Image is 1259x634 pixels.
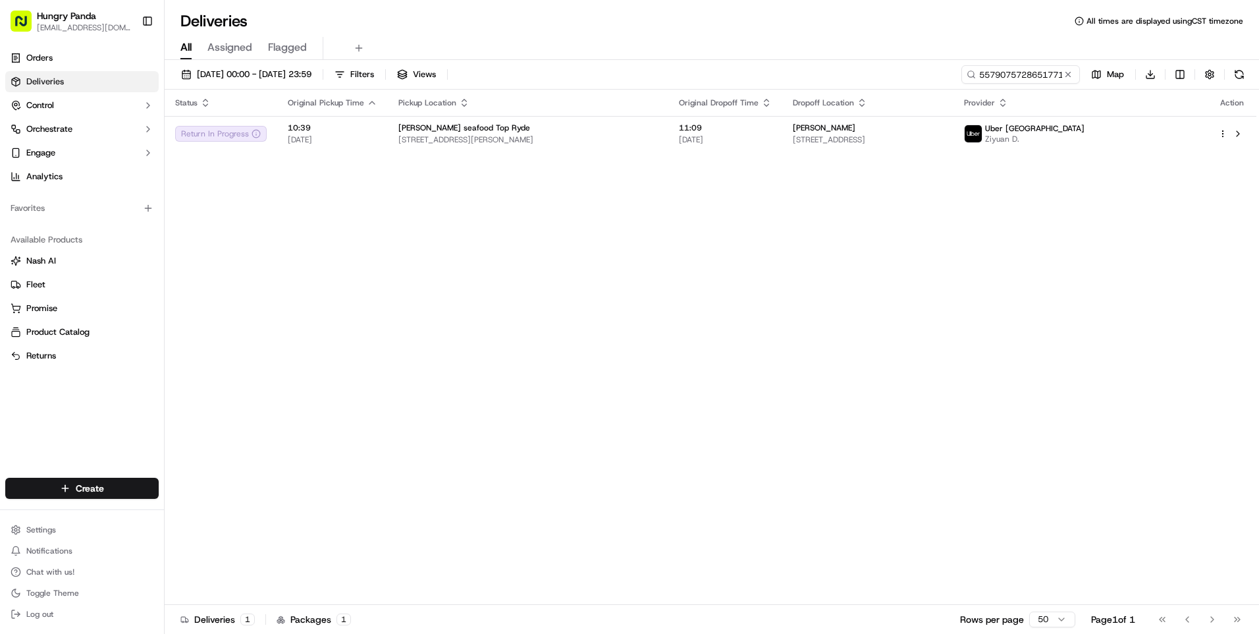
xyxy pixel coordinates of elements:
button: Orchestrate [5,119,159,140]
span: Toggle Theme [26,588,79,598]
a: Analytics [5,166,159,187]
span: Chat with us! [26,567,74,577]
span: Returns [26,350,56,362]
button: Return In Progress [175,126,267,142]
a: Product Catalog [11,326,153,338]
span: Filters [350,69,374,80]
button: Hungry Panda [37,9,96,22]
button: Notifications [5,542,159,560]
span: [PERSON_NAME] [793,123,855,133]
div: Favorites [5,198,159,219]
button: Refresh [1230,65,1248,84]
div: Available Products [5,229,159,250]
div: 1 [240,614,255,625]
button: Nash AI [5,250,159,272]
p: Rows per page [960,613,1024,626]
span: Status [175,98,198,108]
span: Settings [26,525,56,535]
button: Map [1085,65,1130,84]
span: Deliveries [26,76,64,88]
button: Fleet [5,274,159,295]
span: Flagged [268,40,307,55]
span: Analytics [26,171,63,183]
span: Dropoff Location [793,98,854,108]
span: [STREET_ADDRESS][PERSON_NAME] [398,134,658,145]
h1: Deliveries [180,11,248,32]
span: Engage [26,147,55,159]
span: Log out [26,609,53,620]
button: Log out [5,605,159,623]
button: Toggle Theme [5,584,159,602]
span: Views [413,69,436,80]
span: Create [76,482,104,495]
a: Fleet [11,279,153,291]
div: Deliveries [180,613,255,626]
span: 10:39 [288,123,377,133]
span: Provider [964,98,995,108]
span: [PERSON_NAME] seafood Top Ryde [398,123,530,133]
a: Returns [11,350,153,362]
span: Pickup Location [398,98,456,108]
button: Promise [5,298,159,319]
span: Nash AI [26,255,56,267]
button: Settings [5,521,159,539]
button: Engage [5,142,159,163]
span: Orchestrate [26,123,72,135]
span: Uber [GEOGRAPHIC_DATA] [985,123,1085,134]
span: [DATE] [288,134,377,145]
button: Views [391,65,442,84]
span: Original Dropoff Time [679,98,759,108]
button: [EMAIL_ADDRESS][DOMAIN_NAME] [37,22,131,33]
span: Notifications [26,546,72,556]
div: 1 [336,614,351,625]
span: Original Pickup Time [288,98,364,108]
span: 11:09 [679,123,772,133]
span: Promise [26,303,57,314]
span: All times are displayed using CST timezone [1086,16,1243,26]
div: Page 1 of 1 [1091,613,1135,626]
input: Type to search [961,65,1080,84]
span: Assigned [207,40,252,55]
button: Hungry Panda[EMAIL_ADDRESS][DOMAIN_NAME] [5,5,136,37]
span: Control [26,100,54,111]
button: Chat with us! [5,563,159,581]
div: Packages [277,613,351,626]
button: Returns [5,345,159,366]
span: Ziyuan D. [985,134,1085,144]
span: Map [1107,69,1124,80]
div: Action [1218,98,1246,108]
span: All [180,40,192,55]
span: Fleet [26,279,45,291]
span: [DATE] [679,134,772,145]
button: Create [5,478,159,499]
a: Deliveries [5,71,159,92]
a: Promise [11,303,153,314]
img: uber-new-logo.jpeg [965,125,982,142]
a: Nash AI [11,255,153,267]
button: Filters [329,65,380,84]
a: Orders [5,47,159,69]
span: Product Catalog [26,326,90,338]
button: Product Catalog [5,322,159,343]
span: Orders [26,52,53,64]
button: Control [5,95,159,116]
span: [DATE] 00:00 - [DATE] 23:59 [197,69,311,80]
span: [STREET_ADDRESS] [793,134,943,145]
button: [DATE] 00:00 - [DATE] 23:59 [175,65,317,84]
